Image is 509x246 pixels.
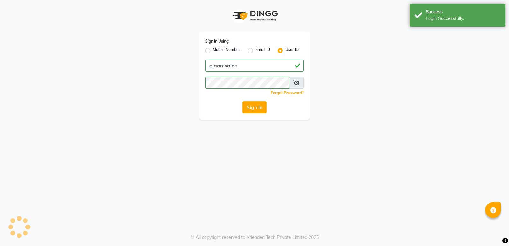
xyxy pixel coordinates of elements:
[205,77,289,89] input: Username
[213,47,240,54] label: Mobile Number
[255,47,270,54] label: Email ID
[271,90,304,95] a: Forgot Password?
[229,6,280,25] img: logo1.svg
[242,101,267,113] button: Sign In
[285,47,299,54] label: User ID
[426,15,500,22] div: Login Successfully.
[426,9,500,15] div: Success
[482,221,503,240] iframe: chat widget
[205,39,229,44] label: Sign In Using:
[205,60,304,72] input: Username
